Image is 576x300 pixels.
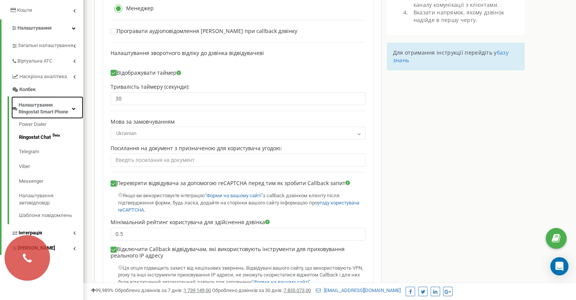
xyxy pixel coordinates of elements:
span: Ukrainian [113,128,363,139]
a: "Форми на вашому сайті" [205,193,263,198]
a: Telegram [19,145,83,159]
label: Перевіряти відвідувача за допомогою reCAPTCHA перед тим як зробити Callback запит [111,180,350,190]
a: Налаштування [2,19,83,37]
span: Інтеграція [19,229,42,237]
a: Messenger [19,174,83,189]
a: "Форми на вашому сайті" [252,279,310,285]
a: Налаштування автовідповіді [19,188,83,210]
a: угоду користувача reCAPTCHA [118,200,359,213]
a: Налаштування Ringostat Smart Phone [11,96,83,119]
li: Вказати напрямок, якому дзвінок надійде в першу чергу. [410,9,517,24]
span: Загальні налаштування [18,42,73,49]
label: Налаштування зворотного відліку до дзвінка відвідувачеві [111,50,264,57]
a: [EMAIL_ADDRESS][DOMAIN_NAME] [316,287,401,293]
span: [PERSON_NAME] [18,245,55,252]
label: Програвати аудіоповідомлення [PERSON_NAME] при callback дзвінку [111,28,297,35]
u: 7 835 073,00 [284,287,311,293]
div: Якщо ви використовуєте інтеграцію з callback дзвінком клієнту після підтвердження форми, будь лас... [118,192,365,214]
span: Віртуальна АТС [17,58,52,65]
span: Оброблено дзвінків за 30 днів : [212,287,311,293]
div: Ця опція підвищить захист від нецільових звернень. Відвідувачі вашого сайту, що використовують VP... [118,265,365,286]
a: базу знань [393,49,509,64]
span: 99,989% [91,287,114,293]
a: Колбек [11,83,83,96]
span: Оброблено дзвінків за 7 днів : [115,287,211,293]
a: Viber [19,159,83,174]
div: Open Intercom Messenger [550,257,568,275]
a: Шаблони повідомлень [19,210,83,219]
label: Менеджер [111,5,154,13]
label: Відключити Callback відвідувачам, які використовують інструменти для приховування реального IP ад... [111,246,365,263]
label: Посилання на документ з призначеною для користувача угодою: [111,145,282,152]
a: Наскрізна аналітика [11,68,83,83]
input: Тривалість таймеру (секунди) [111,92,365,105]
u: 1 739 149,00 [184,287,211,293]
a: Power Dialer [19,121,83,130]
label: Мінімальний рейтинг користувача для здійснення дзвінка [111,219,270,226]
label: Відображувати таймер [111,70,181,76]
span: Налаштування [17,25,52,31]
p: Для отримання інструкції перейдіть у [393,49,518,64]
a: Ringostat ChatBeta [19,130,83,145]
label: Мова за замовчуванням [111,119,175,125]
input: Введіть посилання на документ [111,154,365,166]
span: Налаштування Ringostat Smart Phone [19,102,72,116]
span: Наскрізна аналітика [19,73,67,80]
span: Ukrainian [111,127,365,140]
a: Загальні налаштування [11,37,83,52]
a: Віртуальна АТС [11,52,83,68]
a: Інтеграція [11,224,83,240]
a: [PERSON_NAME] [11,239,83,255]
label: Тривалість таймеру (секунди): [111,84,190,90]
span: Колбек [19,86,36,93]
span: Кошти [17,7,32,13]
